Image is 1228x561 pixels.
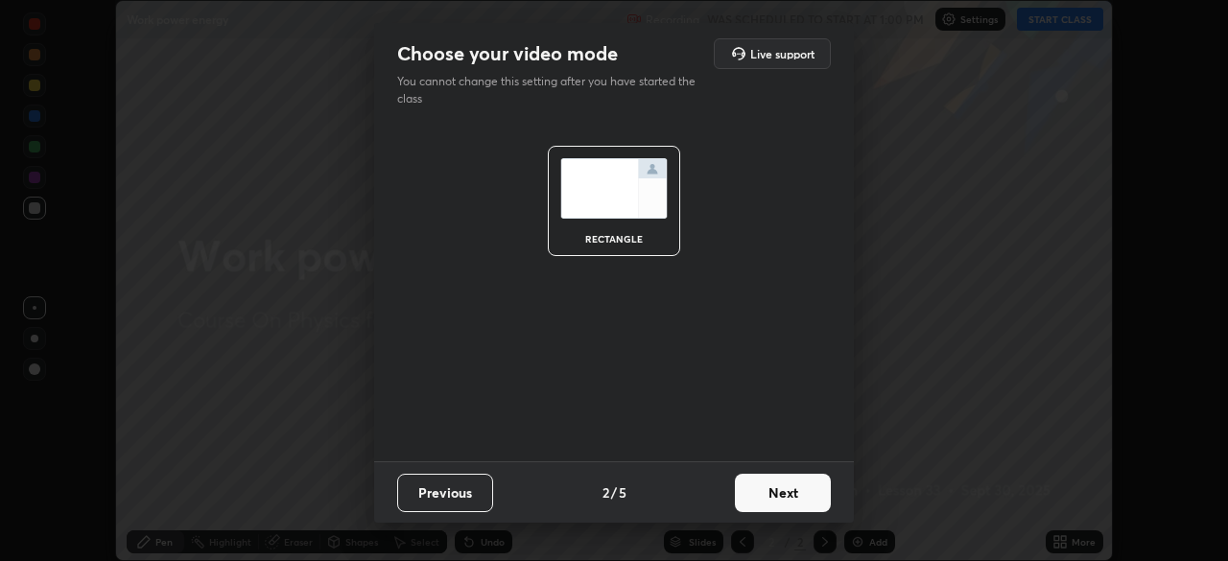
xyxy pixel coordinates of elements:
[397,73,708,107] p: You cannot change this setting after you have started the class
[397,41,618,66] h2: Choose your video mode
[750,48,815,59] h5: Live support
[619,482,626,503] h4: 5
[611,482,617,503] h4: /
[576,234,652,244] div: rectangle
[560,158,668,219] img: normalScreenIcon.ae25ed63.svg
[397,474,493,512] button: Previous
[602,482,609,503] h4: 2
[735,474,831,512] button: Next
